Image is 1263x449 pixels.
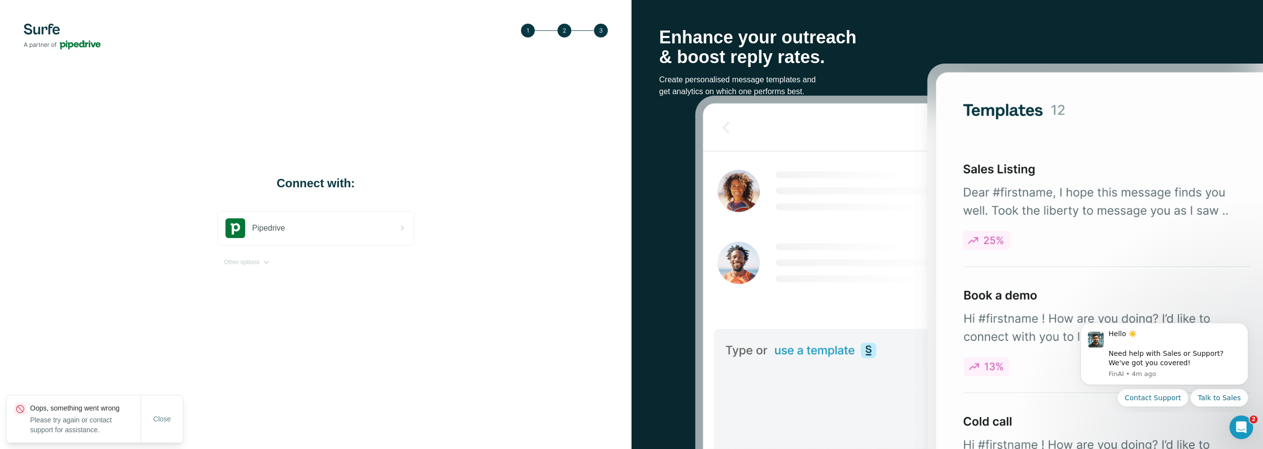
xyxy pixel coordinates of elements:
[659,28,1235,47] p: Enhance your outreach
[147,410,178,428] button: Close
[24,24,101,49] img: Surfe's logo
[225,218,245,238] img: pipedrive's logo
[30,415,141,435] p: Please try again or contact support for assistance.
[30,403,141,413] p: Oops, something went wrong
[1250,415,1258,423] span: 2
[659,47,1235,67] p: & boost reply rates.
[252,222,285,234] span: Pipedrive
[659,86,1235,98] p: get analytics on which one performs best.
[217,175,414,191] h1: Connect with:
[695,64,1263,449] img: Surfe Stock Photo - Selling good vibes
[224,258,260,267] span: Other options
[659,74,1235,86] p: Create personalised message templates and
[521,24,608,37] img: Step 3
[153,414,171,424] span: Close
[1066,314,1263,413] iframe: Intercom notifications message
[1229,415,1253,439] iframe: Intercom live chat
